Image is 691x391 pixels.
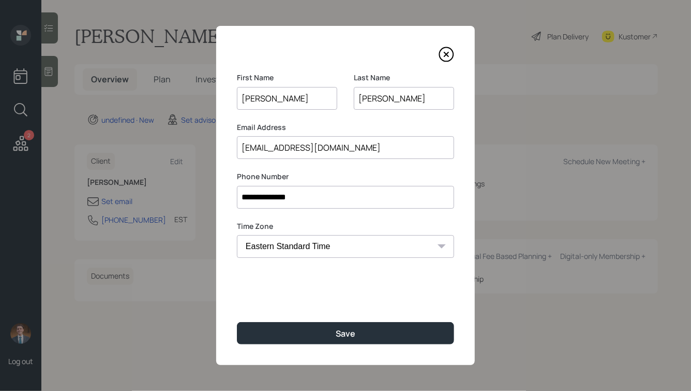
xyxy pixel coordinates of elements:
[237,322,454,344] button: Save
[336,328,355,339] div: Save
[237,122,454,133] label: Email Address
[354,73,454,83] label: Last Name
[237,73,337,83] label: First Name
[237,171,454,182] label: Phone Number
[237,221,454,231] label: Time Zone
